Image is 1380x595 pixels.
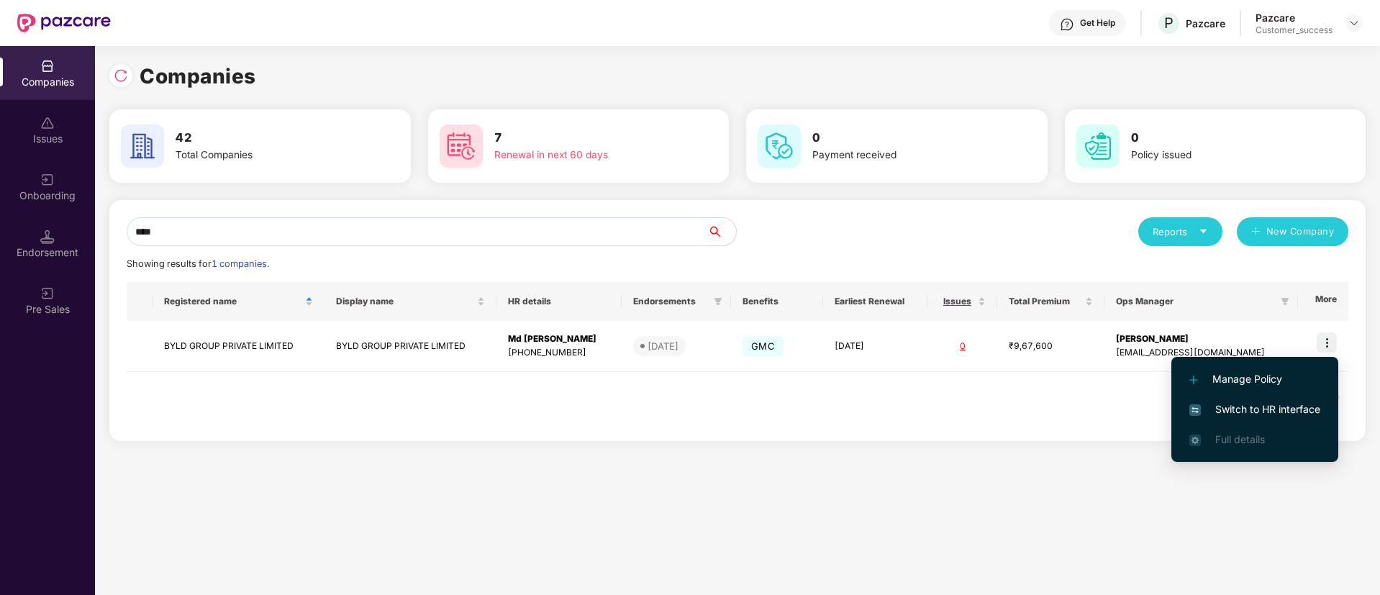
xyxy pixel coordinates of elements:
div: Renewal in next 60 days [494,147,676,163]
span: Switch to HR interface [1189,401,1320,417]
div: [PERSON_NAME] [1116,332,1286,346]
th: More [1298,282,1348,321]
h1: Companies [140,60,256,92]
td: BYLD GROUP PRIVATE LIMITED [153,321,324,372]
span: Display name [336,296,474,307]
span: filter [711,293,725,310]
img: svg+xml;base64,PHN2ZyB4bWxucz0iaHR0cDovL3d3dy53My5vcmcvMjAwMC9zdmciIHdpZHRoPSI2MCIgaGVpZ2h0PSI2MC... [758,124,801,168]
span: filter [1278,293,1292,310]
img: svg+xml;base64,PHN2ZyB4bWxucz0iaHR0cDovL3d3dy53My5vcmcvMjAwMC9zdmciIHdpZHRoPSIxNi4zNjMiIGhlaWdodD... [1189,435,1201,446]
span: Registered name [164,296,302,307]
th: Total Premium [997,282,1104,321]
td: BYLD GROUP PRIVATE LIMITED [324,321,496,372]
h3: 7 [494,129,676,147]
div: Policy issued [1131,147,1312,163]
th: Issues [927,282,997,321]
div: Pazcare [1256,11,1333,24]
td: [DATE] [823,321,927,372]
img: svg+xml;base64,PHN2ZyB4bWxucz0iaHR0cDovL3d3dy53My5vcmcvMjAwMC9zdmciIHdpZHRoPSI2MCIgaGVpZ2h0PSI2MC... [440,124,483,168]
span: 1 companies. [212,258,269,269]
img: svg+xml;base64,PHN2ZyB4bWxucz0iaHR0cDovL3d3dy53My5vcmcvMjAwMC9zdmciIHdpZHRoPSIxNiIgaGVpZ2h0PSIxNi... [1189,404,1201,416]
img: icon [1317,332,1337,353]
img: svg+xml;base64,PHN2ZyB3aWR0aD0iMTQuNSIgaGVpZ2h0PSIxNC41IiB2aWV3Qm94PSIwIDAgMTYgMTYiIGZpbGw9Im5vbm... [40,230,55,244]
img: svg+xml;base64,PHN2ZyB4bWxucz0iaHR0cDovL3d3dy53My5vcmcvMjAwMC9zdmciIHdpZHRoPSIxMi4yMDEiIGhlaWdodD... [1189,376,1198,384]
span: GMC [743,336,784,356]
span: Ops Manager [1116,296,1275,307]
img: svg+xml;base64,PHN2ZyBpZD0iUmVsb2FkLTMyeDMyIiB4bWxucz0iaHR0cDovL3d3dy53My5vcmcvMjAwMC9zdmciIHdpZH... [114,68,128,83]
div: [DATE] [648,339,678,353]
span: Full details [1215,433,1265,445]
div: Payment received [812,147,994,163]
span: filter [714,297,722,306]
span: filter [1281,297,1289,306]
span: caret-down [1199,227,1208,236]
h3: 42 [176,129,357,147]
span: search [707,226,736,237]
div: [PHONE_NUMBER] [508,346,611,360]
span: Showing results for [127,258,269,269]
div: Pazcare [1186,17,1225,30]
span: New Company [1266,224,1335,239]
img: svg+xml;base64,PHN2ZyB3aWR0aD0iMjAiIGhlaWdodD0iMjAiIHZpZXdCb3g9IjAgMCAyMCAyMCIgZmlsbD0ibm9uZSIgeG... [40,286,55,301]
div: ₹9,67,600 [1009,340,1093,353]
span: P [1164,14,1174,32]
button: plusNew Company [1237,217,1348,246]
img: svg+xml;base64,PHN2ZyBpZD0iRHJvcGRvd24tMzJ4MzIiIHhtbG5zPSJodHRwOi8vd3d3LnczLm9yZy8yMDAwL3N2ZyIgd2... [1348,17,1360,29]
span: Issues [939,296,975,307]
img: svg+xml;base64,PHN2ZyBpZD0iSGVscC0zMngzMiIgeG1sbnM9Imh0dHA6Ly93d3cudzMub3JnLzIwMDAvc3ZnIiB3aWR0aD... [1060,17,1074,32]
th: Display name [324,282,496,321]
span: plus [1251,227,1261,238]
span: Manage Policy [1189,371,1320,387]
img: svg+xml;base64,PHN2ZyBpZD0iQ29tcGFuaWVzIiB4bWxucz0iaHR0cDovL3d3dy53My5vcmcvMjAwMC9zdmciIHdpZHRoPS... [40,59,55,73]
div: [EMAIL_ADDRESS][DOMAIN_NAME] [1116,346,1286,360]
button: search [707,217,737,246]
img: New Pazcare Logo [17,14,111,32]
img: svg+xml;base64,PHN2ZyB3aWR0aD0iMjAiIGhlaWdodD0iMjAiIHZpZXdCb3g9IjAgMCAyMCAyMCIgZmlsbD0ibm9uZSIgeG... [40,173,55,187]
div: Total Companies [176,147,357,163]
h3: 0 [812,129,994,147]
div: Md [PERSON_NAME] [508,332,611,346]
img: svg+xml;base64,PHN2ZyB4bWxucz0iaHR0cDovL3d3dy53My5vcmcvMjAwMC9zdmciIHdpZHRoPSI2MCIgaGVpZ2h0PSI2MC... [1076,124,1120,168]
h3: 0 [1131,129,1312,147]
span: Endorsements [633,296,708,307]
div: 0 [939,340,986,353]
th: HR details [496,282,622,321]
img: svg+xml;base64,PHN2ZyB4bWxucz0iaHR0cDovL3d3dy53My5vcmcvMjAwMC9zdmciIHdpZHRoPSI2MCIgaGVpZ2h0PSI2MC... [121,124,164,168]
div: Customer_success [1256,24,1333,36]
div: Reports [1153,224,1208,239]
span: Total Premium [1009,296,1082,307]
th: Earliest Renewal [823,282,927,321]
img: svg+xml;base64,PHN2ZyBpZD0iSXNzdWVzX2Rpc2FibGVkIiB4bWxucz0iaHR0cDovL3d3dy53My5vcmcvMjAwMC9zdmciIH... [40,116,55,130]
th: Benefits [731,282,823,321]
div: Get Help [1080,17,1115,29]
